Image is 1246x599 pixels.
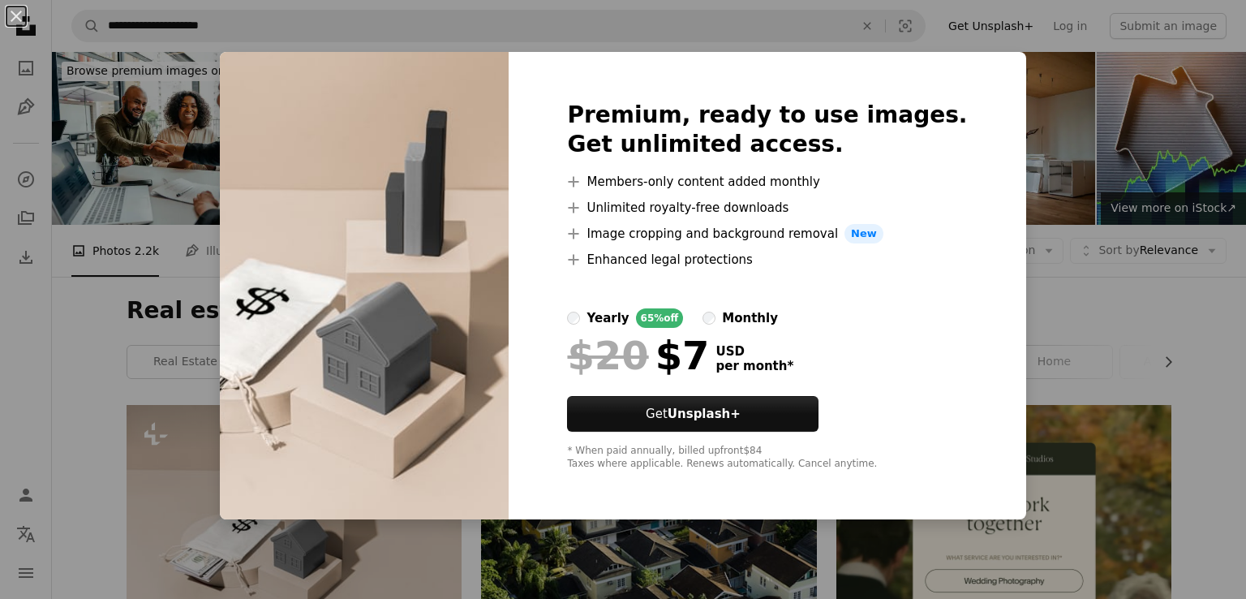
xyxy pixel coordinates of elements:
[715,359,793,373] span: per month *
[567,250,967,269] li: Enhanced legal protections
[567,396,818,432] button: GetUnsplash+
[567,172,967,192] li: Members-only content added monthly
[567,334,709,377] div: $7
[715,344,793,359] span: USD
[567,312,580,325] input: yearly65%off
[702,312,715,325] input: monthly
[636,308,684,328] div: 65% off
[567,334,648,377] span: $20
[722,308,778,328] div: monthly
[567,101,967,159] h2: Premium, ready to use images. Get unlimited access.
[567,198,967,218] li: Unlimited royalty-free downloads
[567,224,967,243] li: Image cropping and background removal
[220,52,509,519] img: premium_photo-1680721444743-2a94a309a24a
[668,407,741,421] strong: Unsplash+
[844,224,883,243] span: New
[586,308,629,328] div: yearly
[567,445,967,471] div: * When paid annually, billed upfront $84 Taxes where applicable. Renews automatically. Cancel any...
